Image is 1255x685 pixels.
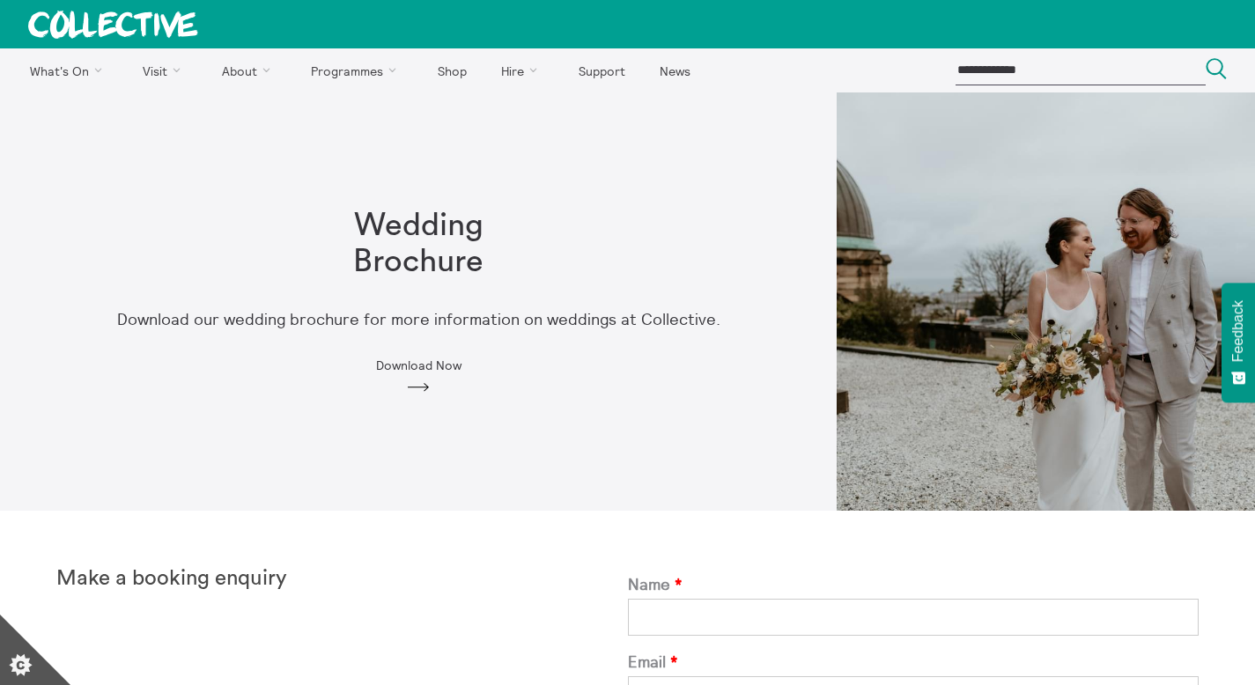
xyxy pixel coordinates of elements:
[1230,300,1246,362] span: Feedback
[296,48,419,92] a: Programmes
[376,358,461,372] span: Download Now
[56,568,287,589] strong: Make a booking enquiry
[837,92,1255,511] img: Modern art shoot Claire Fleck 10
[563,48,640,92] a: Support
[117,311,720,329] p: Download our wedding brochure for more information on weddings at Collective.
[486,48,560,92] a: Hire
[128,48,203,92] a: Visit
[306,208,531,281] h1: Wedding Brochure
[14,48,124,92] a: What's On
[1222,283,1255,402] button: Feedback - Show survey
[628,576,1200,594] label: Name
[628,653,1200,672] label: Email
[422,48,482,92] a: Shop
[206,48,292,92] a: About
[644,48,705,92] a: News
